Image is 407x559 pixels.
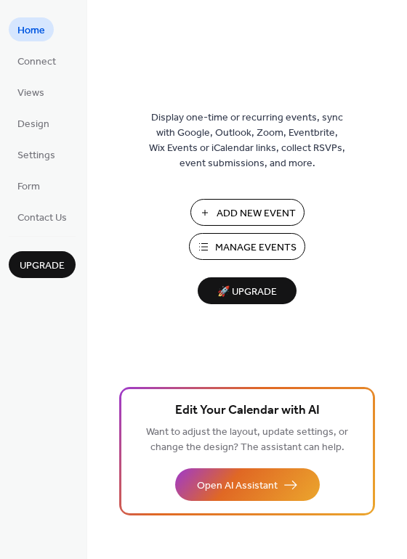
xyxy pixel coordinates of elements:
[9,251,76,278] button: Upgrade
[17,117,49,132] span: Design
[17,86,44,101] span: Views
[175,401,320,421] span: Edit Your Calendar with AI
[190,199,305,226] button: Add New Event
[175,468,320,501] button: Open AI Assistant
[9,142,64,166] a: Settings
[9,174,49,197] a: Form
[17,23,45,38] span: Home
[217,206,296,221] span: Add New Event
[9,17,54,41] a: Home
[149,110,345,171] span: Display one-time or recurring events, sync with Google, Outlook, Zoom, Eventbrite, Wix Events or ...
[17,54,56,70] span: Connect
[20,258,65,274] span: Upgrade
[17,211,67,226] span: Contact Us
[146,423,348,457] span: Want to adjust the layout, update settings, or change the design? The assistant can help.
[17,179,40,195] span: Form
[9,49,65,73] a: Connect
[17,148,55,163] span: Settings
[206,282,288,302] span: 🚀 Upgrade
[9,111,58,135] a: Design
[198,277,297,304] button: 🚀 Upgrade
[9,80,53,104] a: Views
[197,478,278,494] span: Open AI Assistant
[215,240,297,256] span: Manage Events
[189,233,305,260] button: Manage Events
[9,205,76,229] a: Contact Us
